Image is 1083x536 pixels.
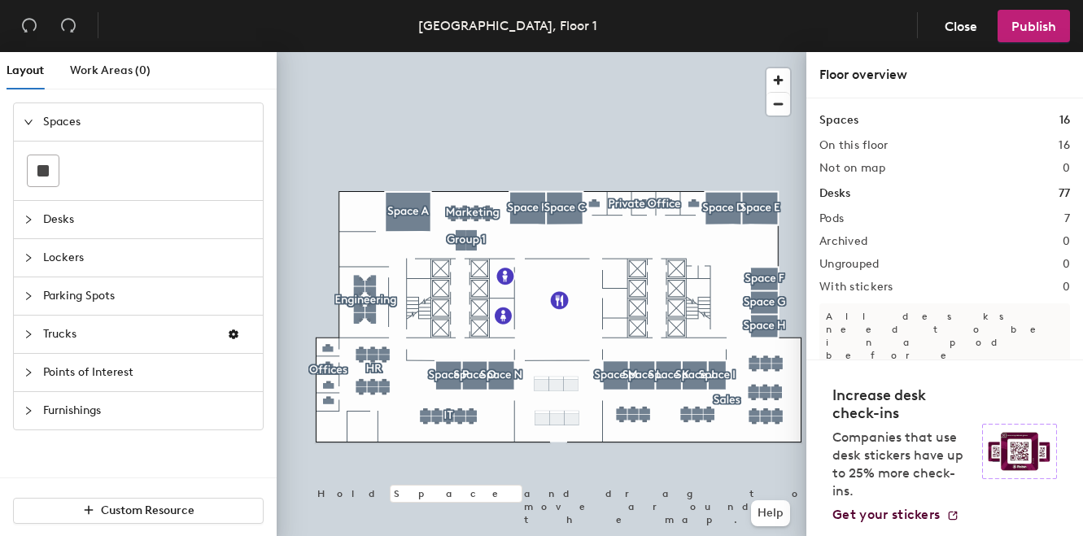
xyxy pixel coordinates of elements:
[1059,111,1070,129] h1: 16
[24,368,33,377] span: collapsed
[1011,19,1056,34] span: Publish
[819,139,889,152] h2: On this floor
[1063,162,1070,175] h2: 0
[70,63,151,77] span: Work Areas (0)
[931,10,991,42] button: Close
[1059,185,1070,203] h1: 77
[43,103,253,141] span: Spaces
[819,212,844,225] h2: Pods
[24,253,33,263] span: collapsed
[24,215,33,224] span: collapsed
[1063,258,1070,271] h2: 0
[1063,235,1070,248] h2: 0
[24,117,33,127] span: expanded
[418,15,597,36] div: [GEOGRAPHIC_DATA], Floor 1
[819,162,885,175] h2: Not on map
[819,235,867,248] h2: Archived
[1063,281,1070,294] h2: 0
[7,63,44,77] span: Layout
[819,303,1070,381] p: All desks need to be in a pod before saving
[43,316,214,353] span: Trucks
[819,111,858,129] h1: Spaces
[982,424,1057,479] img: Sticker logo
[832,429,972,500] p: Companies that use desk stickers have up to 25% more check-ins.
[819,185,850,203] h1: Desks
[832,386,972,422] h4: Increase desk check-ins
[13,10,46,42] button: Undo (⌘ + Z)
[43,277,253,315] span: Parking Spots
[43,354,253,391] span: Points of Interest
[24,406,33,416] span: collapsed
[832,507,940,522] span: Get your stickers
[24,329,33,339] span: collapsed
[751,500,790,526] button: Help
[43,239,253,277] span: Lockers
[52,10,85,42] button: Redo (⌘ + ⇧ + Z)
[1059,139,1070,152] h2: 16
[819,258,880,271] h2: Ungrouped
[1064,212,1070,225] h2: 7
[43,392,253,429] span: Furnishings
[819,65,1070,85] div: Floor overview
[998,10,1070,42] button: Publish
[832,507,959,523] a: Get your stickers
[13,498,264,524] button: Custom Resource
[24,291,33,301] span: collapsed
[819,281,893,294] h2: With stickers
[43,201,253,238] span: Desks
[101,503,194,517] span: Custom Resource
[945,19,977,34] span: Close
